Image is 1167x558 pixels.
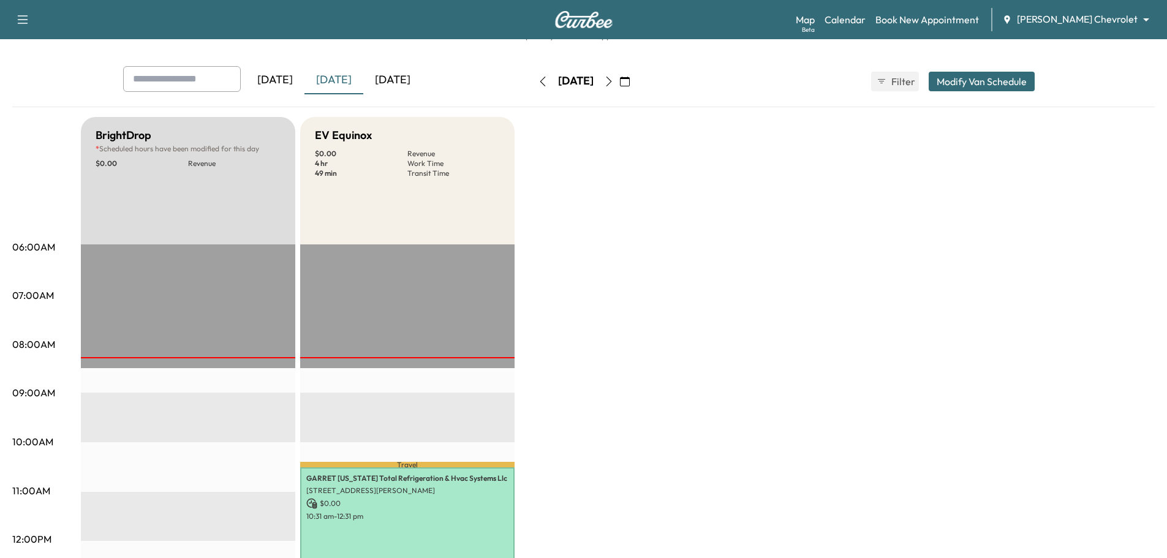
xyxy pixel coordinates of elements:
[306,498,508,509] p: $ 0.00
[304,66,363,94] div: [DATE]
[407,149,500,159] p: Revenue
[12,483,50,498] p: 11:00AM
[12,239,55,254] p: 06:00AM
[802,25,815,34] div: Beta
[96,127,151,144] h5: BrightDrop
[306,486,508,496] p: [STREET_ADDRESS][PERSON_NAME]
[315,127,372,144] h5: EV Equinox
[96,159,188,168] p: $ 0.00
[246,66,304,94] div: [DATE]
[12,385,55,400] p: 09:00AM
[96,144,281,154] p: Scheduled hours have been modified for this day
[300,462,515,467] p: Travel
[315,159,407,168] p: 4 hr
[891,74,913,89] span: Filter
[315,149,407,159] p: $ 0.00
[875,12,979,27] a: Book New Appointment
[363,66,422,94] div: [DATE]
[871,72,919,91] button: Filter
[407,168,500,178] p: Transit Time
[825,12,866,27] a: Calendar
[12,337,55,352] p: 08:00AM
[12,434,53,449] p: 10:00AM
[407,159,500,168] p: Work Time
[188,159,281,168] p: Revenue
[315,168,407,178] p: 49 min
[12,532,51,546] p: 12:00PM
[554,11,613,28] img: Curbee Logo
[12,288,54,303] p: 07:00AM
[306,511,508,521] p: 10:31 am - 12:31 pm
[1017,12,1138,26] span: [PERSON_NAME] Chevrolet
[929,72,1035,91] button: Modify Van Schedule
[306,473,508,483] p: GARRET [US_STATE] Total Refrigeration & Hvac Systems Llc
[796,12,815,27] a: MapBeta
[558,74,594,89] div: [DATE]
